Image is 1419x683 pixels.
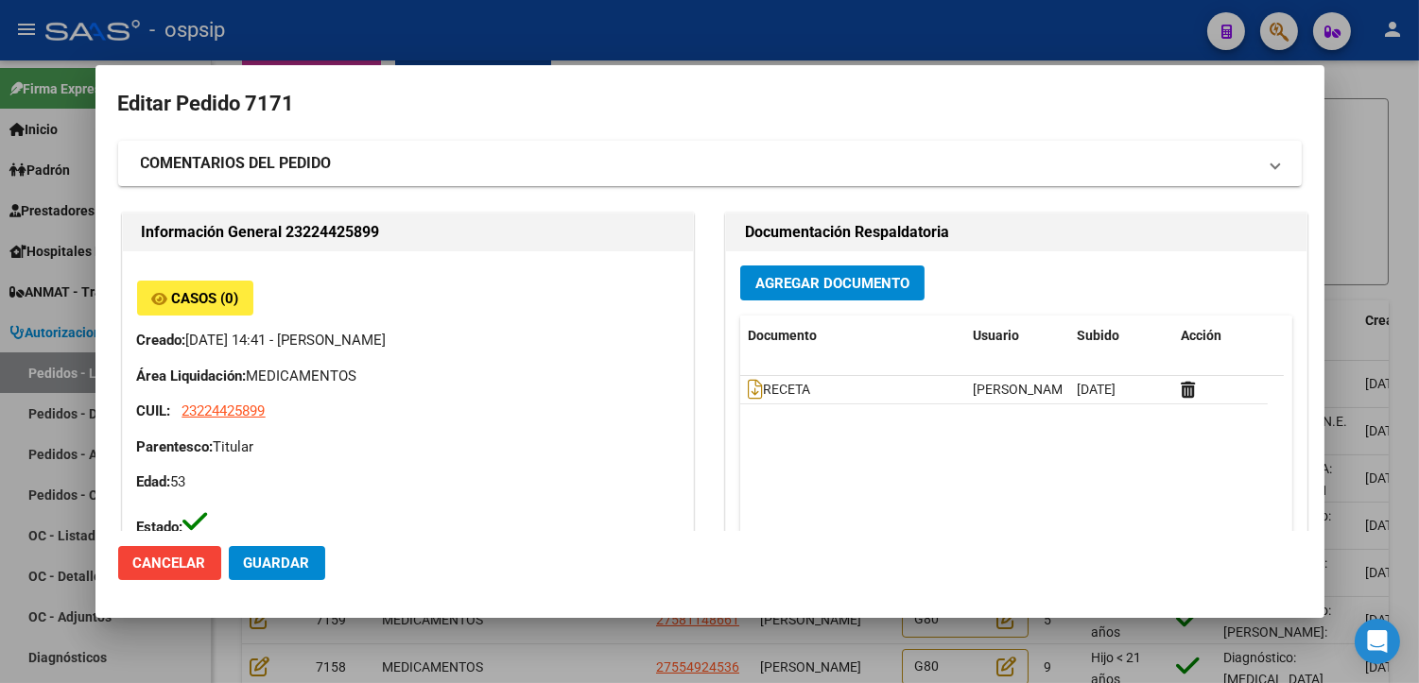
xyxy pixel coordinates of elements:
datatable-header-cell: Usuario [965,316,1069,356]
span: Documento [748,328,817,343]
span: [PERSON_NAME] [973,382,1074,397]
span: Casos (0) [171,290,238,307]
strong: Parentesco: [137,438,214,455]
span: Subido [1077,328,1119,343]
h2: Información General 23224425899 [142,221,674,244]
mat-expansion-panel-header: COMENTARIOS DEL PEDIDO [118,141,1302,186]
strong: CUIL: [137,402,171,419]
p: MEDICAMENTOS [137,366,679,387]
span: Cancelar [133,555,206,572]
button: Agregar Documento [740,265,925,300]
span: RECETA [748,382,810,397]
datatable-header-cell: Documento [740,316,965,356]
h2: Documentación Respaldatoria [745,221,1287,244]
strong: Área Liquidación: [137,367,247,384]
p: [DATE] 14:41 - [PERSON_NAME] [137,330,679,351]
span: Agregar Documento [755,275,909,292]
strong: Creado: [137,332,186,349]
strong: Estado: [137,519,183,536]
button: Guardar [229,546,325,580]
span: 23224425899 [182,402,266,419]
strong: Edad: [137,473,171,490]
h2: Editar Pedido 7171 [118,86,1302,122]
p: 53 [137,471,679,493]
strong: COMENTARIOS DEL PEDIDO [141,152,332,175]
p: Titular [137,436,679,458]
button: Casos (0) [137,281,254,316]
span: Guardar [244,555,310,572]
datatable-header-cell: Subido [1069,316,1173,356]
div: Open Intercom Messenger [1355,619,1400,664]
button: Cancelar [118,546,221,580]
datatable-header-cell: Acción [1173,316,1268,356]
span: Acción [1181,328,1221,343]
span: [DATE] [1077,382,1116,397]
span: Usuario [973,328,1019,343]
